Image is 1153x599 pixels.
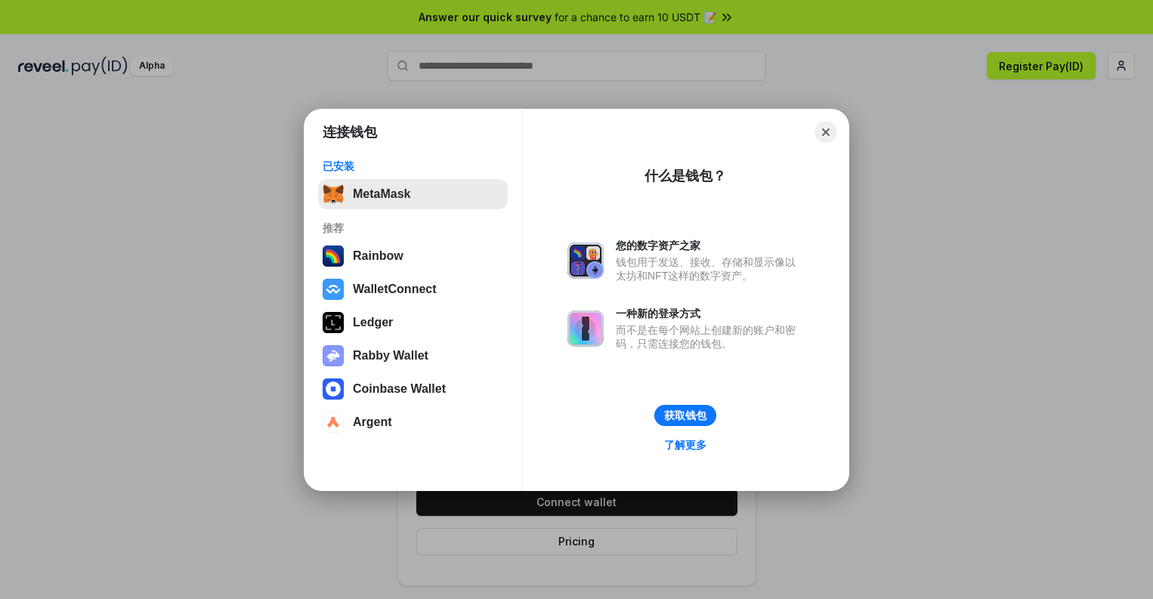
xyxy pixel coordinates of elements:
img: svg+xml,%3Csvg%20width%3D%2228%22%20height%3D%2228%22%20viewBox%3D%220%200%2028%2028%22%20fill%3D... [323,412,344,433]
button: Close [815,122,836,143]
img: svg+xml,%3Csvg%20xmlns%3D%22http%3A%2F%2Fwww.w3.org%2F2000%2Fsvg%22%20fill%3D%22none%22%20viewBox... [567,242,604,279]
div: 推荐 [323,221,503,235]
div: 了解更多 [664,438,706,452]
div: WalletConnect [353,283,437,296]
button: 获取钱包 [654,405,716,426]
button: MetaMask [318,179,508,209]
img: svg+xml,%3Csvg%20xmlns%3D%22http%3A%2F%2Fwww.w3.org%2F2000%2Fsvg%22%20fill%3D%22none%22%20viewBox... [567,310,604,347]
div: 您的数字资产之家 [616,239,803,252]
div: 一种新的登录方式 [616,307,803,320]
img: svg+xml,%3Csvg%20xmlns%3D%22http%3A%2F%2Fwww.w3.org%2F2000%2Fsvg%22%20width%3D%2228%22%20height%3... [323,312,344,333]
div: Argent [353,415,392,429]
button: WalletConnect [318,274,508,304]
div: 而不是在每个网站上创建新的账户和密码，只需连接您的钱包。 [616,323,803,350]
div: Rabby Wallet [353,349,428,363]
h1: 连接钱包 [323,123,377,141]
img: svg+xml,%3Csvg%20width%3D%2228%22%20height%3D%2228%22%20viewBox%3D%220%200%2028%2028%22%20fill%3D... [323,378,344,400]
button: Rabby Wallet [318,341,508,371]
button: Argent [318,407,508,437]
div: 已安装 [323,159,503,173]
div: Rainbow [353,249,403,263]
img: svg+xml,%3Csvg%20width%3D%2228%22%20height%3D%2228%22%20viewBox%3D%220%200%2028%2028%22%20fill%3D... [323,279,344,300]
img: svg+xml,%3Csvg%20fill%3D%22none%22%20height%3D%2233%22%20viewBox%3D%220%200%2035%2033%22%20width%... [323,184,344,205]
div: 什么是钱包？ [645,167,726,185]
div: Coinbase Wallet [353,382,446,396]
button: Coinbase Wallet [318,374,508,404]
div: 获取钱包 [664,409,706,422]
a: 了解更多 [655,435,716,455]
div: 钱包用于发送、接收、存储和显示像以太坊和NFT这样的数字资产。 [616,255,803,283]
img: svg+xml,%3Csvg%20xmlns%3D%22http%3A%2F%2Fwww.w3.org%2F2000%2Fsvg%22%20fill%3D%22none%22%20viewBox... [323,345,344,366]
button: Ledger [318,307,508,338]
button: Rainbow [318,241,508,271]
div: MetaMask [353,187,410,201]
img: svg+xml,%3Csvg%20width%3D%22120%22%20height%3D%22120%22%20viewBox%3D%220%200%20120%20120%22%20fil... [323,245,344,267]
div: Ledger [353,316,393,329]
